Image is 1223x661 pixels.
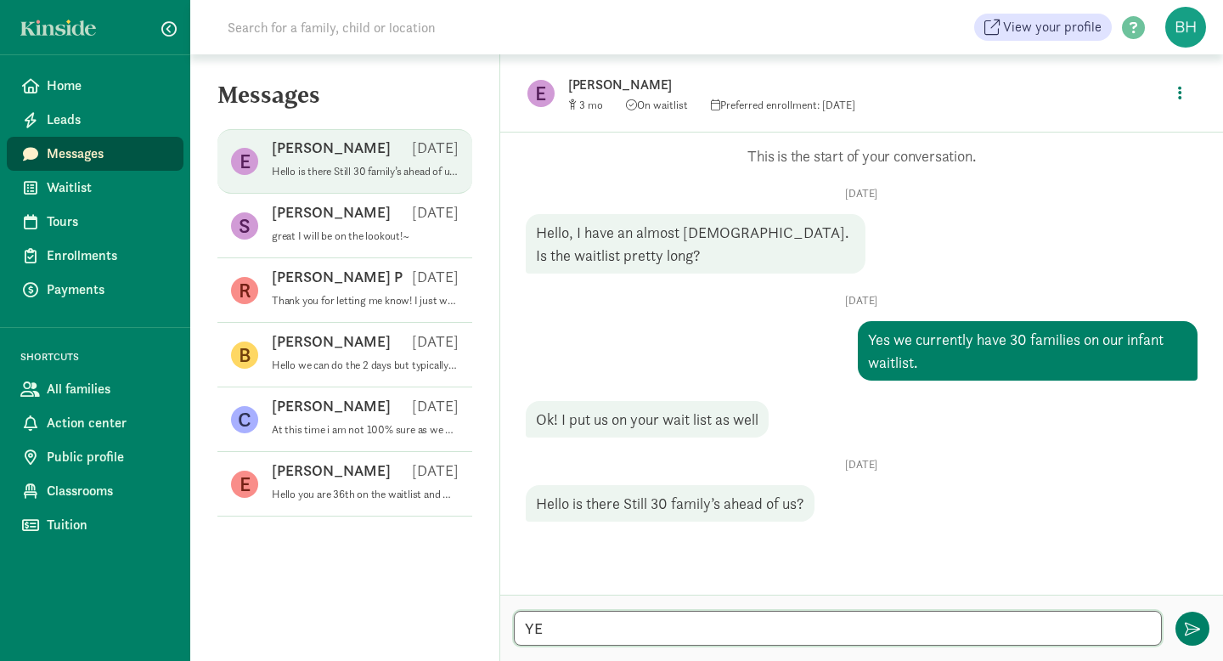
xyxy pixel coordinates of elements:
[7,239,183,273] a: Enrollments
[47,110,170,130] span: Leads
[47,447,170,467] span: Public profile
[7,103,183,137] a: Leads
[272,202,391,223] p: [PERSON_NAME]
[412,138,459,158] p: [DATE]
[7,273,183,307] a: Payments
[47,246,170,266] span: Enrollments
[526,485,814,522] div: Hello is there Still 30 family’s ahead of us?
[47,144,170,164] span: Messages
[272,488,459,501] p: Hello you are 36th on the waitlist and we can only take 4 infants.
[412,267,459,287] p: [DATE]
[272,396,391,416] p: [PERSON_NAME]
[7,372,183,406] a: All families
[526,458,1198,472] p: [DATE]
[47,379,170,399] span: All families
[272,460,391,481] p: [PERSON_NAME]
[568,73,1103,97] p: [PERSON_NAME]
[7,171,183,205] a: Waitlist
[272,267,403,287] p: [PERSON_NAME] P
[7,508,183,542] a: Tuition
[1003,17,1102,37] span: View your profile
[7,69,183,103] a: Home
[527,80,555,107] figure: E
[272,294,459,308] p: Thank you for letting me know! I just wanted to reach out and make sure he was still on the waitl...
[47,280,170,300] span: Payments
[7,474,183,508] a: Classrooms
[272,229,459,243] p: great I will be on the lookout!~
[231,148,258,175] figure: E
[272,359,459,372] p: Hello we can do the 2 days but typically once our rooms are full a slot doesn't open up until the...
[47,515,170,535] span: Tuition
[626,98,688,112] span: On waitlist
[412,202,459,223] p: [DATE]
[526,187,1198,201] p: [DATE]
[412,460,459,481] p: [DATE]
[47,413,170,433] span: Action center
[7,406,183,440] a: Action center
[526,294,1198,308] p: [DATE]
[47,178,170,198] span: Waitlist
[412,331,459,352] p: [DATE]
[272,423,459,437] p: At this time i am not 100% sure as we offer spots to siblings of current families first
[711,98,855,112] span: Preferred enrollment: [DATE]
[974,14,1112,41] a: View your profile
[272,331,391,352] p: [PERSON_NAME]
[231,342,258,369] figure: B
[579,98,603,112] span: 3
[231,406,258,433] figure: C
[47,212,170,232] span: Tours
[412,396,459,416] p: [DATE]
[526,401,769,438] div: Ok! I put us on your wait list as well
[7,137,183,171] a: Messages
[190,82,499,122] h5: Messages
[47,76,170,96] span: Home
[526,146,1198,167] p: This is the start of your conversation.
[858,321,1198,381] div: Yes we currently have 30 families on our infant waitlist.
[231,212,258,240] figure: S
[231,471,258,498] figure: E
[231,277,258,304] figure: R
[7,440,183,474] a: Public profile
[526,214,865,274] div: Hello, I have an almost [DEMOGRAPHIC_DATA]. Is the waitlist pretty long?
[272,138,391,158] p: [PERSON_NAME]
[7,205,183,239] a: Tours
[217,10,694,44] input: Search for a family, child or location
[272,165,459,178] p: Hello is there Still 30 family’s ahead of us?
[47,481,170,501] span: Classrooms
